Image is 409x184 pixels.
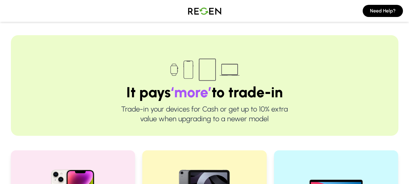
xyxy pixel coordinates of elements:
[171,83,212,101] span: ‘more’
[167,55,242,85] img: Trade-in devices
[363,5,403,17] button: Need Help?
[183,2,226,19] img: Logo
[30,104,379,124] p: Trade-in your devices for Cash or get up to 10% extra value when upgrading to a newer model
[30,85,379,99] h1: It pays to trade-in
